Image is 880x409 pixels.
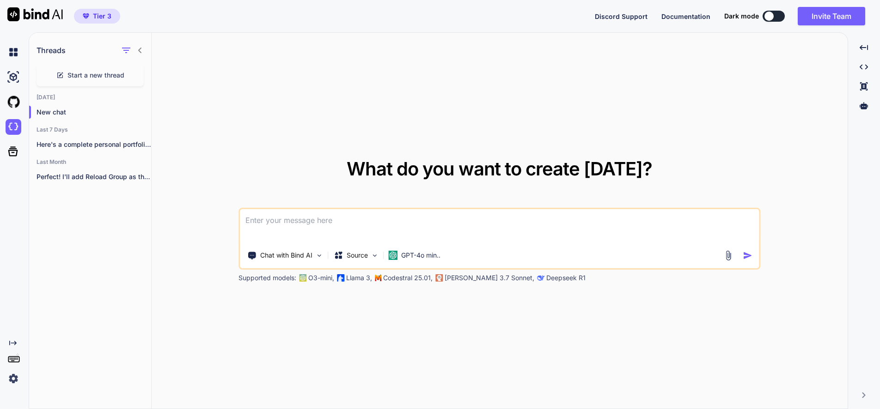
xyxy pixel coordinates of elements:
p: GPT-4o min.. [401,251,440,260]
span: Dark mode [724,12,759,21]
img: Mistral-AI [375,275,381,281]
img: settings [6,371,21,386]
img: githubLight [6,94,21,110]
p: Here's a complete personal portfolio website for... [37,140,151,149]
span: Start a new thread [67,71,124,80]
img: GPT-4 [299,274,306,282]
span: Tier 3 [93,12,111,21]
img: icon [743,251,753,260]
img: Pick Tools [315,252,323,259]
img: darkCloudIdeIcon [6,119,21,135]
p: Deepseek R1 [546,273,586,283]
span: Documentation [661,12,710,20]
h2: Last 7 Days [29,126,151,133]
span: Discord Support [595,12,648,20]
img: attachment [723,250,734,261]
h2: Last Month [29,158,151,166]
h1: Threads [37,45,66,56]
p: Codestral 25.01, [383,273,433,283]
img: premium [83,13,89,19]
img: Pick Models [371,252,379,259]
p: Source [347,251,368,260]
h2: [DATE] [29,94,151,101]
p: Chat with Bind AI [260,251,312,260]
p: Supported models: [238,273,296,283]
img: chat [6,44,21,60]
button: Discord Support [595,12,648,21]
img: ai-studio [6,69,21,85]
img: claude [435,274,443,282]
button: premiumTier 3 [74,9,120,24]
span: What do you want to create [DATE]? [347,157,652,180]
p: [PERSON_NAME] 3.7 Sonnet, [445,273,534,283]
p: Llama 3, [346,273,372,283]
img: Bind AI [7,7,63,21]
p: Perfect! I'll add Reload Group as the... [37,172,151,181]
img: GPT-4o mini [388,251,397,260]
p: New chat [37,108,151,117]
button: Invite Team [798,7,865,25]
p: O3-mini, [308,273,334,283]
img: Llama2 [337,274,344,282]
button: Documentation [661,12,710,21]
img: claude [537,274,544,282]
